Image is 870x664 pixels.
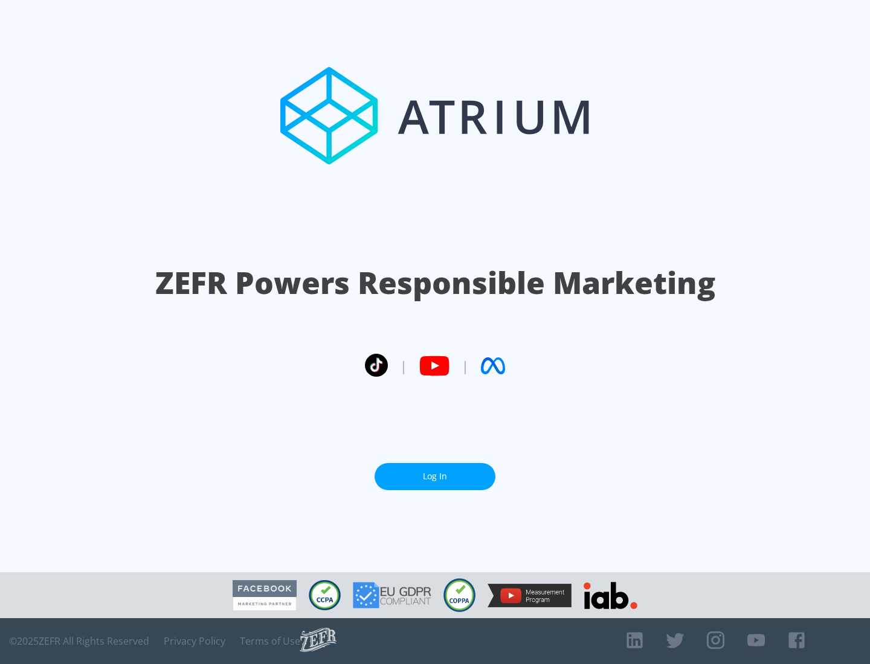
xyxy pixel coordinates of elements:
a: Privacy Policy [164,635,225,647]
img: IAB [584,582,637,609]
img: CCPA Compliant [309,580,341,610]
img: YouTube Measurement Program [488,584,572,607]
a: Terms of Use [240,635,300,647]
h1: ZEFR Powers Responsible Marketing [155,262,715,304]
img: GDPR Compliant [353,582,431,608]
a: Log In [375,463,495,490]
span: | [400,357,407,375]
img: Facebook Marketing Partner [233,580,297,611]
img: COPPA Compliant [443,578,475,612]
span: © 2025 ZEFR All Rights Reserved [9,635,149,647]
span: | [462,357,469,375]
